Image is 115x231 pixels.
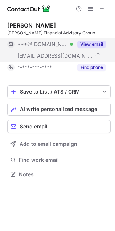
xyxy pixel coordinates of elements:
button: Notes [7,169,111,180]
img: ContactOut v5.3.10 [7,4,51,13]
button: Send email [7,120,111,133]
span: Add to email campaign [20,141,77,147]
button: Reveal Button [77,64,106,71]
div: [PERSON_NAME] [7,22,56,29]
div: Save to List / ATS / CRM [20,89,98,95]
button: Reveal Button [77,41,106,48]
span: Find work email [19,157,108,163]
span: Send email [20,124,48,129]
span: AI write personalized message [20,106,97,112]
div: [PERSON_NAME] Financial Advisory Group [7,30,111,36]
span: Notes [19,171,108,178]
button: save-profile-one-click [7,85,111,98]
span: ***@[DOMAIN_NAME] [17,41,67,48]
button: Find work email [7,155,111,165]
span: [EMAIL_ADDRESS][DOMAIN_NAME] [17,53,93,59]
button: AI write personalized message [7,103,111,116]
button: Add to email campaign [7,137,111,150]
